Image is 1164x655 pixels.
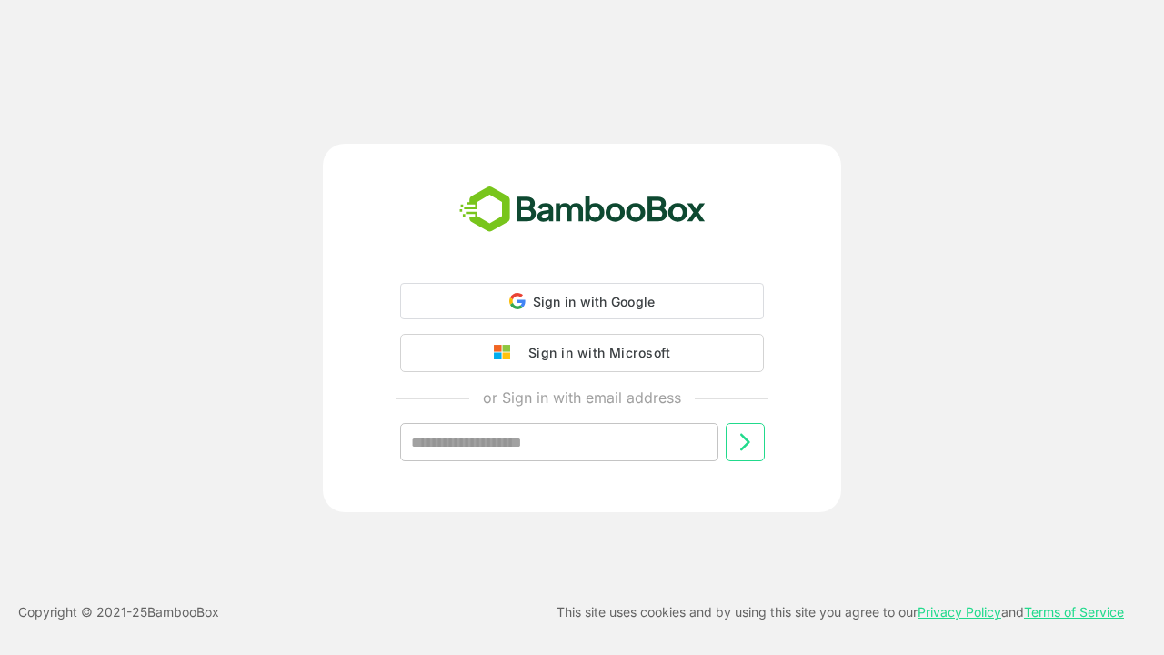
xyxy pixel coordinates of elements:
div: Sign in with Microsoft [519,341,670,365]
a: Privacy Policy [918,604,1001,620]
a: Terms of Service [1024,604,1124,620]
span: Sign in with Google [533,294,656,309]
div: Sign in with Google [400,283,764,319]
img: bamboobox [449,180,716,240]
p: Copyright © 2021- 25 BambooBox [18,601,219,623]
p: or Sign in with email address [483,387,681,408]
img: google [494,345,519,361]
button: Sign in with Microsoft [400,334,764,372]
p: This site uses cookies and by using this site you agree to our and [557,601,1124,623]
